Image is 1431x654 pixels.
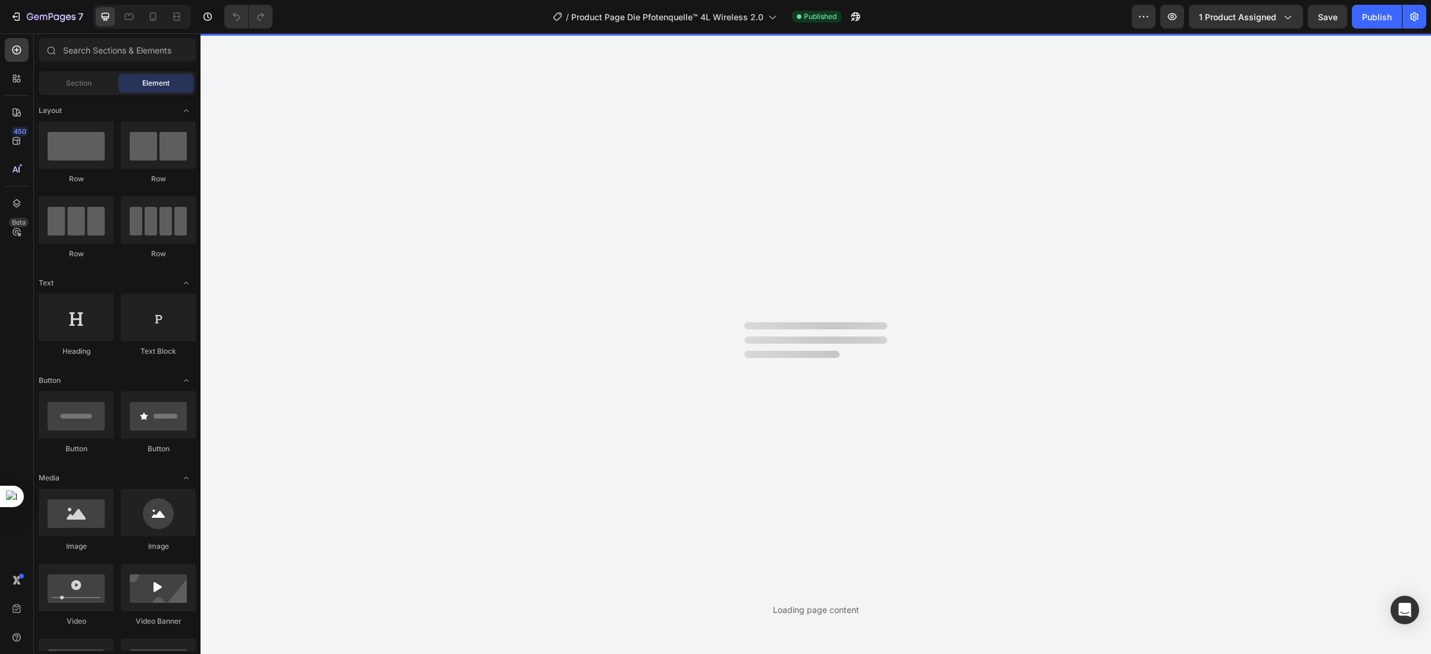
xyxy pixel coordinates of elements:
span: Product Page Die Pfotenquelle™ 4L Wireless 2.0 [571,11,763,23]
div: Row [121,249,196,259]
div: Heading [39,346,114,357]
span: Toggle open [177,101,196,120]
div: Row [39,249,114,259]
div: Publish [1362,11,1392,23]
span: Text [39,278,54,288]
span: Published [804,11,837,22]
div: Loading page content [773,603,859,616]
div: Row [121,174,196,184]
span: Element [142,78,170,89]
button: 1 product assigned [1189,5,1303,29]
span: 1 product assigned [1199,11,1276,23]
span: Toggle open [177,469,196,488]
div: Image [39,541,114,552]
button: Publish [1352,5,1402,29]
div: Open Intercom Messenger [1391,596,1419,624]
button: 7 [5,5,89,29]
span: Section [66,78,92,89]
div: Video Banner [121,616,196,627]
span: Save [1318,12,1338,22]
span: / [566,11,569,23]
span: Button [39,375,61,386]
span: Toggle open [177,273,196,293]
div: 450 [11,127,29,136]
span: Toggle open [177,371,196,390]
div: Button [121,444,196,454]
div: Button [39,444,114,454]
div: Undo/Redo [224,5,273,29]
div: Video [39,616,114,627]
input: Search Sections & Elements [39,38,196,62]
div: Image [121,541,196,552]
span: Layout [39,105,62,116]
p: 7 [78,10,83,24]
span: Media [39,473,60,483]
div: Row [39,174,114,184]
div: Beta [9,218,29,227]
button: Save [1308,5,1347,29]
div: Text Block [121,346,196,357]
